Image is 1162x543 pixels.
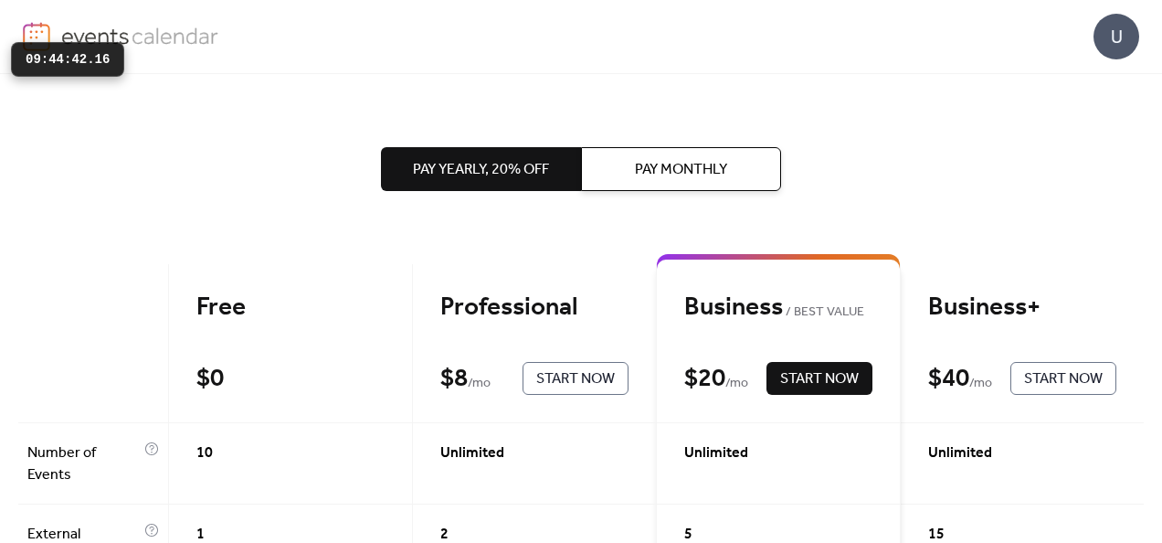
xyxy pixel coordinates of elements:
span: Pay Yearly, 20% off [413,159,549,181]
div: Free [196,292,385,324]
span: / mo [468,373,491,395]
div: $ 0 [196,363,224,395]
div: $ 8 [440,363,468,395]
span: Number of Events [27,442,140,486]
div: U [1093,14,1139,59]
div: Business [684,292,872,324]
span: Start Now [1024,368,1103,390]
div: $ 40 [928,363,969,395]
button: Pay Yearly, 20% off [381,147,581,191]
span: 10 [196,442,213,464]
div: Business+ [928,292,1116,324]
span: BEST VALUE [783,302,864,324]
img: logo-type [61,22,219,49]
div: $ 20 [684,363,725,395]
img: logo [23,22,50,51]
span: / mo [969,373,992,395]
button: Start Now [766,362,872,395]
span: Pay Monthly [635,159,727,181]
button: Pay Monthly [581,147,781,191]
span: Unlimited [440,442,504,464]
span: Unlimited [684,442,748,464]
span: Unlimited [928,442,992,464]
span: Start Now [536,368,615,390]
span: Start Now [780,368,859,390]
button: Start Now [1010,362,1116,395]
button: Start Now [523,362,629,395]
div: 09:44:42.16 [11,42,124,77]
span: / mo [725,373,748,395]
div: Professional [440,292,629,324]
